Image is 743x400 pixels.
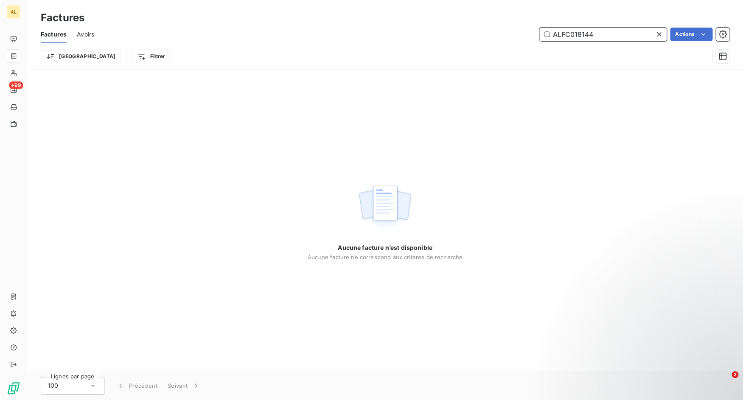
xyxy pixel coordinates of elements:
[714,371,735,392] iframe: Intercom live chat
[163,377,205,394] button: Suivant
[573,318,743,377] iframe: Intercom notifications message
[111,377,163,394] button: Précédent
[41,10,84,25] h3: Factures
[41,50,121,63] button: [GEOGRAPHIC_DATA]
[7,381,20,395] img: Logo LeanPay
[308,254,463,260] span: Aucune facture ne correspond aux critères de recherche
[48,381,58,390] span: 100
[77,30,94,39] span: Avoirs
[7,83,20,97] a: +99
[132,50,171,63] button: Filtrer
[41,30,67,39] span: Factures
[539,28,667,41] input: Rechercher
[670,28,712,41] button: Actions
[7,5,20,19] div: AL
[732,371,738,378] span: 2
[358,181,412,233] img: empty state
[338,243,432,252] span: Aucune facture n’est disponible
[9,81,23,89] span: +99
